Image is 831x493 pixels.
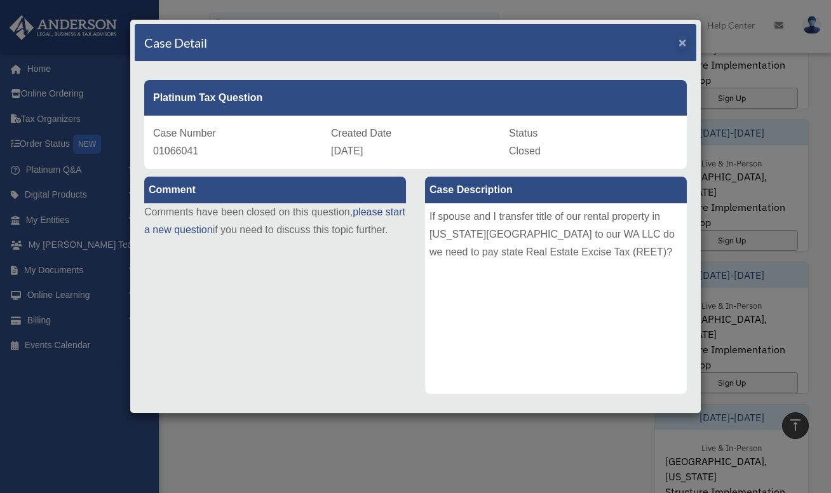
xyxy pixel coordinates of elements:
[144,80,687,116] div: Platinum Tax Question
[144,177,406,203] label: Comment
[153,128,216,138] span: Case Number
[153,145,198,156] span: 01066041
[509,145,541,156] span: Closed
[144,203,406,239] p: Comments have been closed on this question, if you need to discuss this topic further.
[425,177,687,203] label: Case Description
[509,128,537,138] span: Status
[144,34,207,51] h4: Case Detail
[425,203,687,394] div: If spouse and I transfer title of our rental property in [US_STATE][GEOGRAPHIC_DATA] to our WA LL...
[679,35,687,50] span: ×
[679,36,687,49] button: Close
[331,145,363,156] span: [DATE]
[331,128,391,138] span: Created Date
[144,206,405,235] a: please start a new question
